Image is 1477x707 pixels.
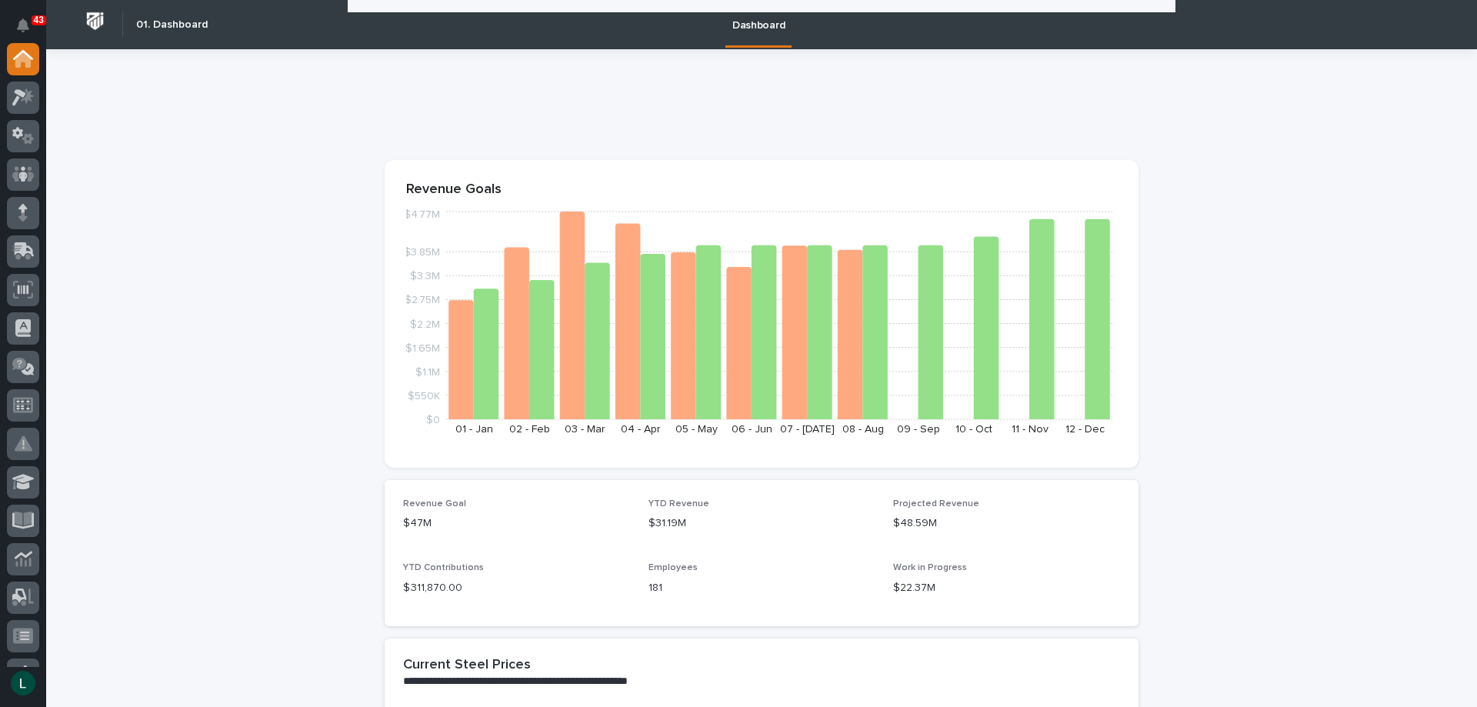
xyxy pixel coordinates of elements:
p: $22.37M [893,580,1120,596]
p: $47M [403,515,630,532]
text: 08 - Aug [842,424,884,435]
p: $ 311,870.00 [403,580,630,596]
span: Revenue Goal [403,499,466,509]
span: Employees [648,563,698,572]
tspan: $3.3M [410,271,440,282]
text: 10 - Oct [955,424,992,435]
text: 04 - Apr [621,424,661,435]
img: Workspace Logo [81,7,109,35]
text: 07 - [DATE] [780,424,835,435]
tspan: $3.85M [404,247,440,258]
text: 12 - Dec [1065,424,1105,435]
button: users-avatar [7,667,39,699]
text: 01 - Jan [455,424,493,435]
span: Projected Revenue [893,499,979,509]
div: Notifications43 [19,18,39,43]
span: Work in Progress [893,563,967,572]
h2: 01. Dashboard [136,18,208,32]
p: $31.19M [648,515,875,532]
text: 09 - Sep [897,424,940,435]
h2: Current Steel Prices [403,657,531,674]
p: 181 [648,580,875,596]
text: 05 - May [675,424,718,435]
p: Revenue Goals [406,182,1117,198]
p: $48.59M [893,515,1120,532]
tspan: $550K [408,390,440,401]
span: YTD Revenue [648,499,709,509]
tspan: $4.77M [404,209,440,220]
p: 43 [34,15,44,25]
tspan: $2.75M [405,295,440,305]
text: 03 - Mar [565,424,605,435]
text: 02 - Feb [509,424,550,435]
tspan: $0 [426,415,440,425]
button: Notifications [7,9,39,42]
text: 06 - Jun [732,424,772,435]
text: 11 - Nov [1012,424,1049,435]
tspan: $1.65M [405,342,440,353]
span: YTD Contributions [403,563,484,572]
tspan: $2.2M [410,318,440,329]
tspan: $1.1M [415,366,440,377]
